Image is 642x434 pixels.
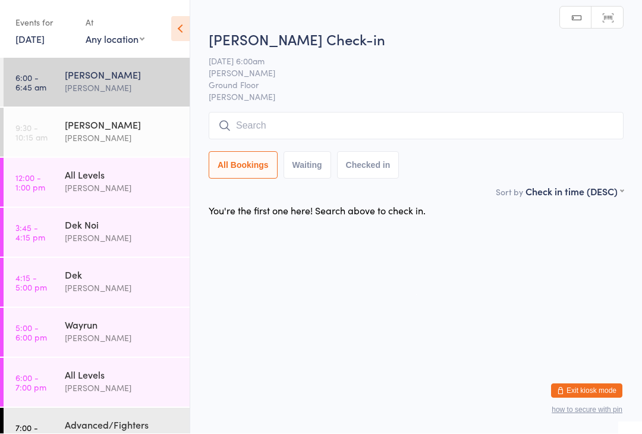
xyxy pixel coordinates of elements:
[552,406,622,414] button: how to secure with pin
[65,268,180,282] div: Dek
[15,223,45,242] time: 3:45 - 4:15 pm
[4,208,190,257] a: 3:45 -4:15 pmDek Noi[PERSON_NAME]
[284,152,331,179] button: Waiting
[65,232,180,245] div: [PERSON_NAME]
[525,185,624,198] div: Check in time (DESC)
[4,58,190,107] a: 6:00 -6:45 am[PERSON_NAME][PERSON_NAME]
[86,33,144,46] div: Any location
[209,204,426,217] div: You're the first one here! Search above to check in.
[65,282,180,295] div: [PERSON_NAME]
[15,273,47,292] time: 4:15 - 5:00 pm
[65,168,180,182] div: All Levels
[65,419,180,432] div: Advanced/Fighters
[4,108,190,157] a: 9:30 -10:15 am[PERSON_NAME][PERSON_NAME]
[15,373,46,392] time: 6:00 - 7:00 pm
[15,13,74,33] div: Events for
[65,332,180,345] div: [PERSON_NAME]
[337,152,399,179] button: Checked in
[65,218,180,232] div: Dek Noi
[4,258,190,307] a: 4:15 -5:00 pmDek[PERSON_NAME]
[15,323,47,342] time: 5:00 - 6:00 pm
[15,33,45,46] a: [DATE]
[209,30,624,49] h2: [PERSON_NAME] Check-in
[496,186,523,198] label: Sort by
[65,82,180,95] div: [PERSON_NAME]
[65,118,180,132] div: [PERSON_NAME]
[15,73,46,92] time: 6:00 - 6:45 am
[65,369,180,382] div: All Levels
[86,13,144,33] div: At
[65,382,180,395] div: [PERSON_NAME]
[209,91,624,103] span: [PERSON_NAME]
[15,123,48,142] time: 9:30 - 10:15 am
[209,67,605,79] span: [PERSON_NAME]
[551,384,622,398] button: Exit kiosk mode
[209,79,605,91] span: Ground Floor
[209,113,624,140] input: Search
[4,358,190,407] a: 6:00 -7:00 pmAll Levels[PERSON_NAME]
[65,182,180,195] div: [PERSON_NAME]
[209,152,278,179] button: All Bookings
[65,132,180,145] div: [PERSON_NAME]
[65,68,180,82] div: [PERSON_NAME]
[65,319,180,332] div: Wayrun
[209,55,605,67] span: [DATE] 6:00am
[15,173,45,192] time: 12:00 - 1:00 pm
[4,158,190,207] a: 12:00 -1:00 pmAll Levels[PERSON_NAME]
[4,308,190,357] a: 5:00 -6:00 pmWayrun[PERSON_NAME]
